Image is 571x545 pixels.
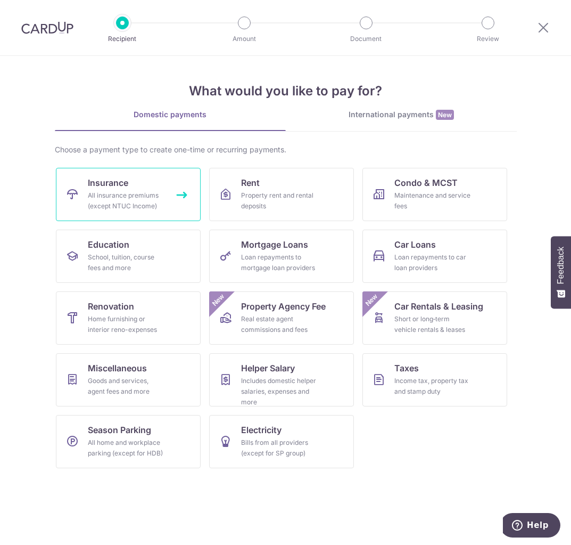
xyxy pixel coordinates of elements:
[88,424,151,436] span: Season Parking
[436,110,454,120] span: New
[394,376,471,397] div: Income tax, property tax and stamp duty
[241,437,318,459] div: Bills from all providers (except for SP group)
[88,190,164,212] div: All insurance premiums (except NTUC Income)
[209,230,354,283] a: Mortgage LoansLoan repayments to mortgage loan providers
[241,176,260,189] span: Rent
[88,300,134,313] span: Renovation
[88,376,164,397] div: Goods and services, agent fees and more
[241,362,295,375] span: Helper Salary
[209,415,354,468] a: ElectricityBills from all providers (except for SP group)
[286,109,517,120] div: International payments
[88,238,129,251] span: Education
[551,236,571,308] button: Feedback - Show survey
[209,168,354,221] a: RentProperty rent and rental deposits
[205,34,284,44] p: Amount
[241,238,308,251] span: Mortgage Loans
[56,291,201,345] a: RenovationHome furnishing or interior reno-expenses
[394,252,471,273] div: Loan repayments to car loan providers
[241,424,282,436] span: Electricity
[88,437,164,459] div: All home and workplace parking (except for HDB)
[241,314,318,335] div: Real estate agent commissions and fees
[327,34,406,44] p: Document
[56,353,201,406] a: MiscellaneousGoods and services, agent fees and more
[56,168,201,221] a: InsuranceAll insurance premiums (except NTUC Income)
[241,376,318,408] div: Includes domestic helper salaries, expenses and more
[88,314,164,335] div: Home furnishing or interior reno-expenses
[209,353,354,406] a: Helper SalaryIncludes domestic helper salaries, expenses and more
[209,291,227,309] span: New
[209,291,354,345] a: Property Agency FeeReal estate agent commissions and feesNew
[55,144,517,155] div: Choose a payment type to create one-time or recurring payments.
[503,513,560,540] iframe: Opens a widget where you can find more information
[241,252,318,273] div: Loan repayments to mortgage loan providers
[394,314,471,335] div: Short or long‑term vehicle rentals & leases
[21,21,73,34] img: CardUp
[88,252,164,273] div: School, tuition, course fees and more
[56,415,201,468] a: Season ParkingAll home and workplace parking (except for HDB)
[88,176,128,189] span: Insurance
[362,230,507,283] a: Car LoansLoan repayments to car loan providers
[394,176,458,189] span: Condo & MCST
[362,291,380,309] span: New
[55,82,517,101] h4: What would you like to pay for?
[241,300,326,313] span: Property Agency Fee
[362,291,507,345] a: Car Rentals & LeasingShort or long‑term vehicle rentals & leasesNew
[394,300,483,313] span: Car Rentals & Leasing
[362,353,507,406] a: TaxesIncome tax, property tax and stamp duty
[83,34,162,44] p: Recipient
[394,362,419,375] span: Taxes
[88,362,147,375] span: Miscellaneous
[241,190,318,212] div: Property rent and rental deposits
[55,109,286,120] div: Domestic payments
[394,190,471,212] div: Maintenance and service fees
[394,238,436,251] span: Car Loans
[362,168,507,221] a: Condo & MCSTMaintenance and service fees
[449,34,527,44] p: Review
[556,247,566,284] span: Feedback
[56,230,201,283] a: EducationSchool, tuition, course fees and more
